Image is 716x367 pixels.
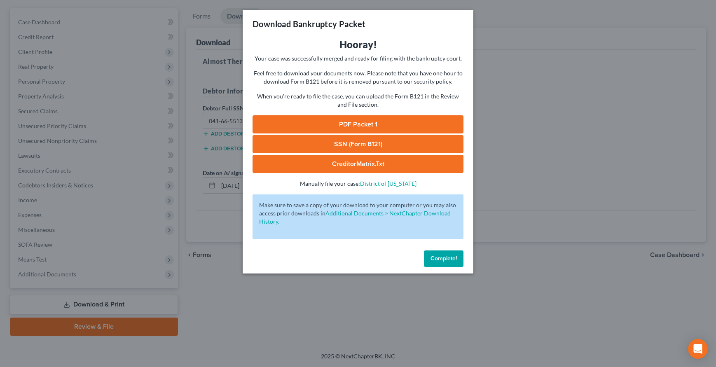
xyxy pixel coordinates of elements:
[253,69,463,86] p: Feel free to download your documents now. Please note that you have one hour to download Form B12...
[253,155,463,173] a: CreditorMatrix.txt
[253,18,365,30] h3: Download Bankruptcy Packet
[253,135,463,153] a: SSN (Form B121)
[253,115,463,133] a: PDF Packet 1
[253,92,463,109] p: When you're ready to file the case, you can upload the Form B121 in the Review and File section.
[431,255,457,262] span: Complete!
[253,180,463,188] p: Manually file your case:
[253,38,463,51] h3: Hooray!
[253,54,463,63] p: Your case was successfully merged and ready for filing with the bankruptcy court.
[259,201,457,226] p: Make sure to save a copy of your download to your computer or you may also access prior downloads in
[688,339,708,359] div: Open Intercom Messenger
[424,250,463,267] button: Complete!
[360,180,416,187] a: District of [US_STATE]
[259,210,451,225] a: Additional Documents > NextChapter Download History.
